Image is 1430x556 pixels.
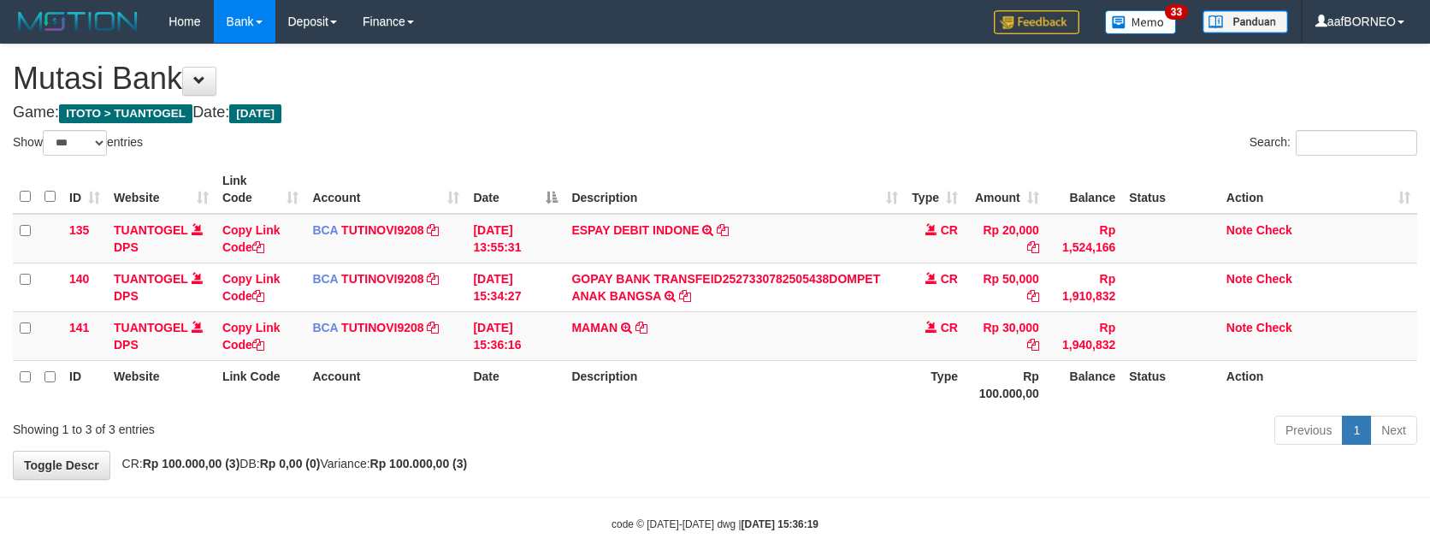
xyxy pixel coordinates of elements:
a: Note [1226,272,1253,286]
td: [DATE] 13:55:31 [466,214,564,263]
a: Copy TUTINOVI9208 to clipboard [427,272,439,286]
a: Copy MAMAN to clipboard [635,321,647,334]
th: Account [305,360,466,409]
h4: Game: Date: [13,104,1417,121]
a: TUTINOVI9208 [341,321,423,334]
a: Copy GOPAY BANK TRANSFEID2527330782505438DOMPET ANAK BANGSA to clipboard [679,289,691,303]
span: [DATE] [229,104,281,123]
a: Check [1256,321,1292,334]
select: Showentries [43,130,107,156]
th: Date: activate to sort column descending [466,165,564,214]
span: CR [941,321,958,334]
span: BCA [312,272,338,286]
span: CR [941,223,958,237]
img: Button%20Memo.svg [1105,10,1177,34]
th: Status [1122,165,1219,214]
td: Rp 1,524,166 [1046,214,1122,263]
span: 140 [69,272,89,286]
th: Link Code [216,360,306,409]
a: MAMAN [571,321,617,334]
th: Balance [1046,165,1122,214]
a: TUANTOGEL [114,272,188,286]
td: DPS [107,311,216,360]
a: Note [1226,223,1253,237]
a: TUANTOGEL [114,223,188,237]
a: TUANTOGEL [114,321,188,334]
th: Rp 100.000,00 [965,360,1046,409]
a: Copy TUTINOVI9208 to clipboard [427,321,439,334]
a: 1 [1342,416,1371,445]
span: CR: DB: Variance: [114,457,468,470]
a: TUTINOVI9208 [341,272,423,286]
th: Date [466,360,564,409]
td: Rp 1,940,832 [1046,311,1122,360]
a: Toggle Descr [13,451,110,480]
a: TUTINOVI9208 [341,223,423,237]
a: Check [1256,272,1292,286]
td: [DATE] 15:36:16 [466,311,564,360]
th: Description: activate to sort column ascending [564,165,905,214]
span: 141 [69,321,89,334]
strong: [DATE] 15:36:19 [742,518,818,530]
th: ID: activate to sort column ascending [62,165,107,214]
a: Copy Rp 50,000 to clipboard [1027,289,1039,303]
td: DPS [107,263,216,311]
a: Copy Rp 20,000 to clipboard [1027,240,1039,254]
th: Description [564,360,905,409]
th: Website [107,360,216,409]
td: [DATE] 15:34:27 [466,263,564,311]
a: Copy ESPAY DEBIT INDONE to clipboard [717,223,729,237]
img: Feedback.jpg [994,10,1079,34]
th: Account: activate to sort column ascending [305,165,466,214]
th: Action: activate to sort column ascending [1220,165,1417,214]
span: BCA [312,223,338,237]
a: ESPAY DEBIT INDONE [571,223,699,237]
td: Rp 50,000 [965,263,1046,311]
img: panduan.png [1202,10,1288,33]
a: Copy Link Code [222,272,281,303]
span: ITOTO > TUANTOGEL [59,104,192,123]
h1: Mutasi Bank [13,62,1417,96]
th: Balance [1046,360,1122,409]
img: MOTION_logo.png [13,9,143,34]
strong: Rp 100.000,00 (3) [143,457,240,470]
input: Search: [1296,130,1417,156]
th: Type [905,360,965,409]
a: Previous [1274,416,1343,445]
th: Type: activate to sort column ascending [905,165,965,214]
a: Note [1226,321,1253,334]
th: Action [1220,360,1417,409]
th: Status [1122,360,1219,409]
td: Rp 30,000 [965,311,1046,360]
label: Show entries [13,130,143,156]
a: Copy TUTINOVI9208 to clipboard [427,223,439,237]
span: 33 [1165,4,1188,20]
small: code © [DATE]-[DATE] dwg | [612,518,818,530]
th: Website: activate to sort column ascending [107,165,216,214]
th: Amount: activate to sort column ascending [965,165,1046,214]
strong: Rp 100.000,00 (3) [370,457,468,470]
div: Showing 1 to 3 of 3 entries [13,414,583,438]
td: Rp 20,000 [965,214,1046,263]
a: Copy Rp 30,000 to clipboard [1027,338,1039,352]
td: DPS [107,214,216,263]
a: Copy Link Code [222,223,281,254]
label: Search: [1250,130,1417,156]
span: CR [941,272,958,286]
th: Link Code: activate to sort column ascending [216,165,306,214]
span: BCA [312,321,338,334]
strong: Rp 0,00 (0) [260,457,321,470]
a: Copy Link Code [222,321,281,352]
td: Rp 1,910,832 [1046,263,1122,311]
span: 135 [69,223,89,237]
th: ID [62,360,107,409]
a: GOPAY BANK TRANSFEID2527330782505438DOMPET ANAK BANGSA [571,272,880,303]
a: Check [1256,223,1292,237]
a: Next [1370,416,1417,445]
